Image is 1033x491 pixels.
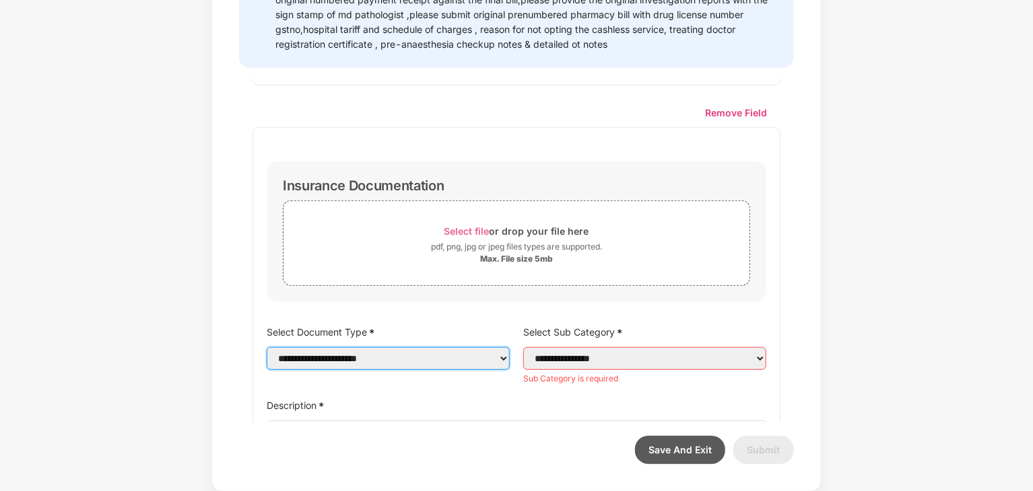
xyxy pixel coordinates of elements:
[284,211,749,275] span: Select fileor drop your file herepdf, png, jpg or jpeg files types are supported.Max. File size 5mb
[648,444,712,455] span: Save And Exit
[431,240,602,254] div: pdf, png, jpg or jpeg files types are supported.
[747,444,780,455] span: Submit
[444,222,589,240] div: or drop your file here
[635,436,725,464] button: Save And Exit
[267,395,766,415] label: Description
[733,436,794,464] button: Submit
[444,225,490,237] span: Select file
[692,99,780,127] button: Remove Field
[283,178,444,194] div: Insurance Documentation
[480,254,553,264] div: Max. File size 5mb
[523,373,766,385] div: Sub Category is required
[523,322,766,342] label: Select Sub Category
[267,322,510,342] label: Select Document Type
